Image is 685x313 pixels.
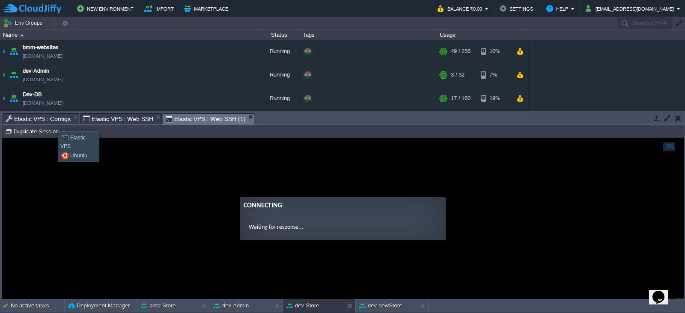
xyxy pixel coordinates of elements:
[257,63,300,86] div: Running
[6,114,71,124] span: Elastic VPS : Configs
[481,40,509,63] div: 10%
[481,63,509,86] div: 7%
[438,3,485,14] button: Balance ₹0.00
[8,63,20,86] img: AMDAwAAAACH5BAEAAAAALAAAAAABAAEAAAICRAEAOw==
[546,3,571,14] button: Help
[77,3,136,14] button: New Environment
[438,30,528,40] div: Usage
[451,63,465,86] div: 3 / 32
[23,75,63,84] span: [DOMAIN_NAME]
[68,301,130,310] button: Deployment Manager
[144,3,176,14] button: Import
[60,151,97,160] div: Ubuntu
[0,63,7,86] img: AMDAwAAAACH5BAEAAAAALAAAAAABAAEAAAICRAEAOw==
[451,87,471,110] div: 17 / 160
[451,40,471,63] div: 49 / 256
[141,301,176,310] button: prod-Store
[20,34,24,36] img: AMDAwAAAACH5BAEAAAAALAAAAAABAAEAAAICRAEAOw==
[257,87,300,110] div: Running
[8,40,20,63] img: AMDAwAAAACH5BAEAAAAALAAAAAABAAEAAAICRAEAOw==
[23,52,63,60] span: [DOMAIN_NAME]
[214,301,249,310] button: dev-Admin
[23,43,59,52] a: bmm-websites
[166,114,245,124] span: Elastic VPS : Web SSH (1)
[23,67,49,75] a: dev-Admin
[11,299,64,313] div: No active tasks
[481,87,509,110] div: 19%
[8,87,20,110] img: AMDAwAAAACH5BAEAAAAALAAAAAABAAEAAAICRAEAOw==
[241,62,440,73] div: Connecting
[586,3,676,14] button: [EMAIL_ADDRESS][DOMAIN_NAME]
[500,3,536,14] button: Settings
[359,301,402,310] button: dev-newStore
[257,40,300,63] div: Running
[3,3,61,14] img: CloudJiffy
[0,40,7,63] img: AMDAwAAAACH5BAEAAAAALAAAAAABAAEAAAICRAEAOw==
[301,30,437,40] div: Tags
[83,114,154,124] span: Elastic VPS : Web SSH
[184,3,231,14] button: Marketplace
[286,301,319,310] button: dev-Store
[5,127,61,135] button: Duplicate Session
[649,279,676,304] iframe: chat widget
[247,85,435,94] p: Waiting for response...
[0,87,7,110] img: AMDAwAAAACH5BAEAAAAALAAAAAABAAEAAAICRAEAOw==
[3,17,45,29] button: Env Groups
[258,30,300,40] div: Status
[23,90,42,99] a: Dev-DB
[23,99,63,107] span: [DOMAIN_NAME]
[60,133,97,151] div: Elastic VPS
[1,30,257,40] div: Name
